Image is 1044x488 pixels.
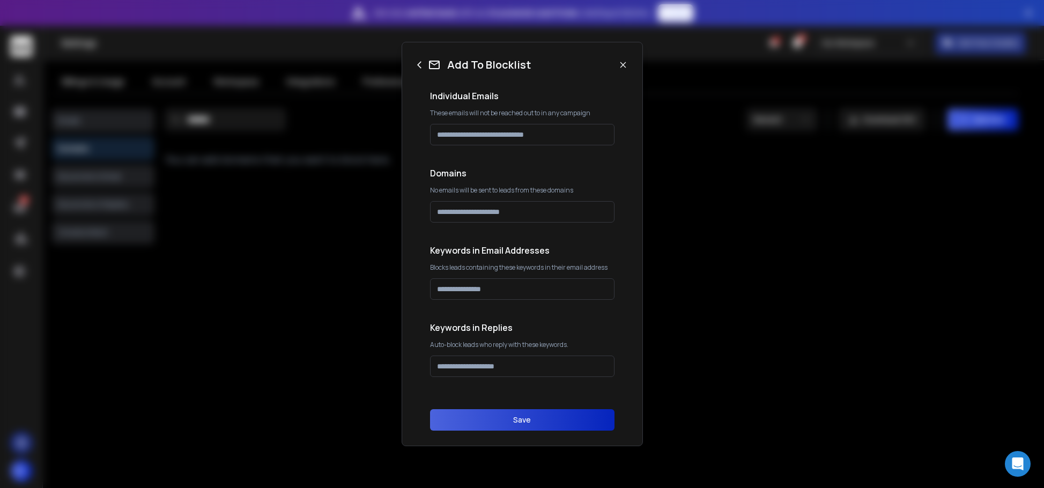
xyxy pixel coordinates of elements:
[430,244,614,257] h1: Keywords in Email Addresses
[430,409,614,431] button: Save
[430,90,614,102] h1: Individual Emails
[430,186,614,195] p: No emails will be sent to leads from these domains
[430,167,614,180] h1: Domains
[430,263,614,272] p: Blocks leads containing these keywords in their email address
[1005,451,1031,477] div: Open Intercom Messenger
[430,341,614,349] p: Auto-block leads who reply with these keywords.
[447,57,531,72] h1: Add To Blocklist
[430,109,614,117] p: These emails will not be reached out to in any campaign
[430,321,614,334] h1: Keywords in Replies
